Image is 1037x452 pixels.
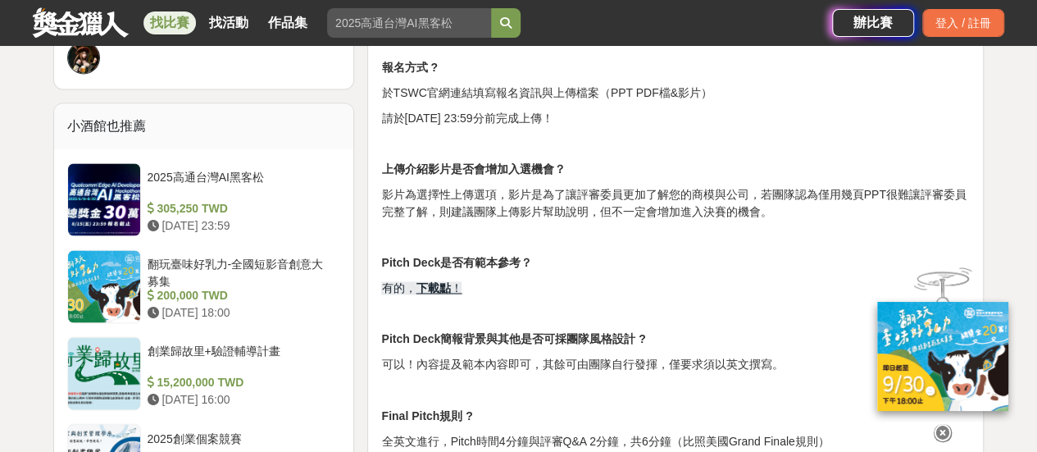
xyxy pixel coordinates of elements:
[67,41,100,74] a: Avatar
[67,162,341,236] a: 2025高通台灣AI黑客松 305,250 TWD [DATE] 23:59
[148,169,334,200] div: 2025高通台灣AI黑客松
[450,281,462,294] u: ！
[381,84,970,102] p: 於TSWC官網連結填寫報名資訊與上傳檔案（PPT PDF檔&影片）
[327,8,491,38] input: 2025高通台灣AI黑客松
[381,110,970,127] p: 請於[DATE] 23:59分前完成上傳！
[67,336,341,410] a: 創業歸故里+驗證輔導計畫 15,200,000 TWD [DATE] 16:00
[381,61,437,74] strong: 報名方式 ?
[148,217,334,235] div: [DATE] 23:59
[381,432,970,450] p: 全英文進行，Pitch時間4分鐘與評審Q&A 2分鐘，共6分鐘（比照美國Grand Finale規則）
[148,374,334,391] div: 15,200,000 TWD
[832,9,914,37] a: 辦比賽
[202,11,255,34] a: 找活動
[143,11,196,34] a: 找比賽
[148,391,334,409] div: [DATE] 16:00
[148,256,334,287] div: 翻玩臺味好乳力-全國短影音創意大募集
[148,200,334,217] div: 305,250 TWD
[68,42,99,73] img: Avatar
[54,103,354,149] div: 小酒館也推薦
[262,11,314,34] a: 作品集
[381,162,565,176] strong: 上傳介紹影片是否會增加入選機會？
[148,287,334,304] div: 200,000 TWD
[381,356,970,373] p: 可以！內容提及範本內容即可，其餘可由團隊自行發揮，僅要求須以英文撰寫。
[67,249,341,323] a: 翻玩臺味好乳力-全國短影音創意大募集 200,000 TWD [DATE] 18:00
[381,186,970,221] p: 影片為選擇性上傳選項，影片是為了讓評審委員更加了解您的商模與公司，若團隊認為僅用幾頁PPT很難讓評審委員完整了解，則建議團隊上傳影片幫助說明，但不一定會增加進入決賽的機會。
[381,409,472,422] strong: Final Pitch規則 ?
[416,281,450,294] u: 下載點
[381,332,645,345] strong: Pitch Deck簡報背景與其他是否可採團隊風格設計 ?
[922,9,1004,37] div: 登入 / 註冊
[148,343,334,374] div: 創業歸故里+驗證輔導計畫
[381,256,532,269] strong: Pitch Deck是否有範本參考？
[381,281,416,294] span: 有的，
[416,281,462,294] a: 下載點！
[148,304,334,322] div: [DATE] 18:00
[877,302,1008,411] img: ff197300-f8ee-455f-a0ae-06a3645bc375.jpg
